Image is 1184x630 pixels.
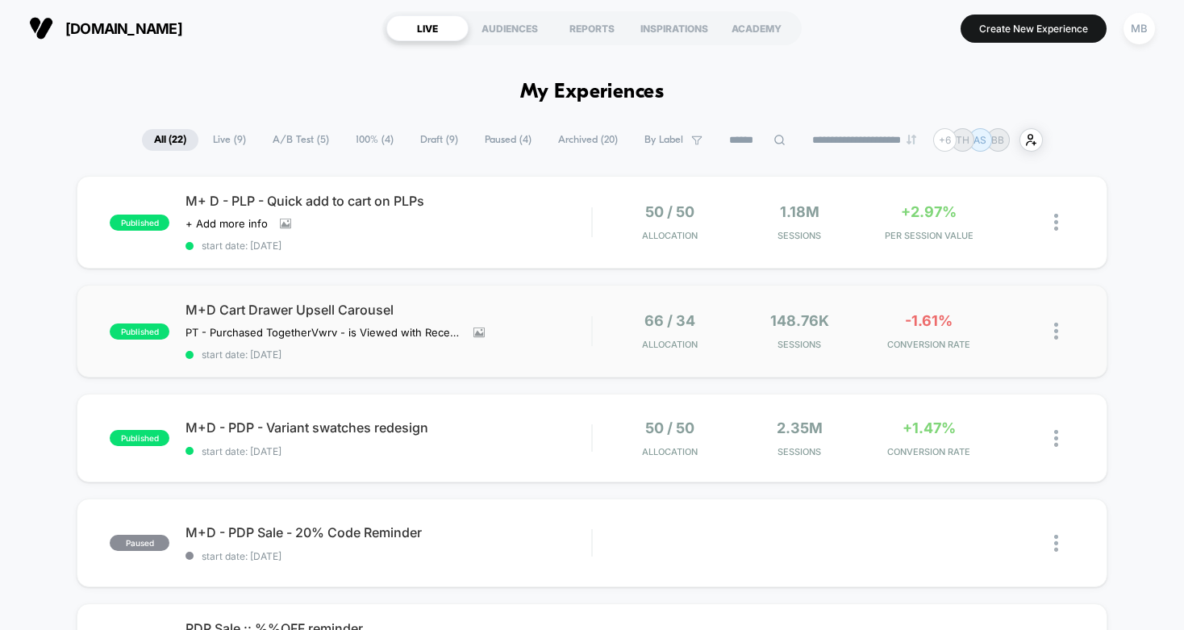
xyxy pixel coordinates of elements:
[645,203,694,220] span: 50 / 50
[408,129,470,151] span: Draft ( 9 )
[715,15,798,41] div: ACADEMY
[186,348,591,361] span: start date: [DATE]
[344,129,406,151] span: 100% ( 4 )
[645,419,694,436] span: 50 / 50
[261,129,341,151] span: A/B Test ( 5 )
[633,15,715,41] div: INSPIRATIONS
[142,129,198,151] span: All ( 22 )
[642,339,698,350] span: Allocation
[186,445,591,457] span: start date: [DATE]
[868,446,990,457] span: CONVERSION RATE
[186,217,268,230] span: + Add more info
[973,134,986,146] p: AS
[520,81,665,104] h1: My Experiences
[901,203,957,220] span: +2.97%
[644,134,683,146] span: By Label
[868,339,990,350] span: CONVERSION RATE
[110,323,169,340] span: published
[739,230,861,241] span: Sessions
[956,134,969,146] p: TH
[1054,535,1058,552] img: close
[644,312,695,329] span: 66 / 34
[469,15,551,41] div: AUDIENCES
[186,419,591,436] span: M+D - PDP - Variant swatches redesign
[65,20,182,37] span: [DOMAIN_NAME]
[24,15,187,41] button: [DOMAIN_NAME]
[1124,13,1155,44] div: MB
[186,193,591,209] span: M+ D - PLP - Quick add to cart on PLPs
[905,312,953,329] span: -1.61%
[186,240,591,252] span: start date: [DATE]
[551,15,633,41] div: REPORTS
[201,129,258,151] span: Live ( 9 )
[186,550,591,562] span: start date: [DATE]
[770,312,829,329] span: 148.76k
[186,326,461,339] span: PT - Purchased TogetherVwrv - is Viewed with Recently
[110,430,169,446] span: published
[642,230,698,241] span: Allocation
[903,419,956,436] span: +1.47%
[29,16,53,40] img: Visually logo
[961,15,1107,43] button: Create New Experience
[386,15,469,41] div: LIVE
[868,230,990,241] span: PER SESSION VALUE
[780,203,819,220] span: 1.18M
[739,339,861,350] span: Sessions
[546,129,630,151] span: Archived ( 20 )
[991,134,1004,146] p: BB
[1054,323,1058,340] img: close
[777,419,823,436] span: 2.35M
[739,446,861,457] span: Sessions
[642,446,698,457] span: Allocation
[110,535,169,551] span: paused
[933,128,957,152] div: + 6
[1119,12,1160,45] button: MB
[110,215,169,231] span: published
[1054,214,1058,231] img: close
[1054,430,1058,447] img: close
[473,129,544,151] span: Paused ( 4 )
[186,302,591,318] span: M+D Cart Drawer Upsell Carousel
[907,135,916,144] img: end
[186,524,591,540] span: M+D - PDP Sale - 20% Code Reminder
